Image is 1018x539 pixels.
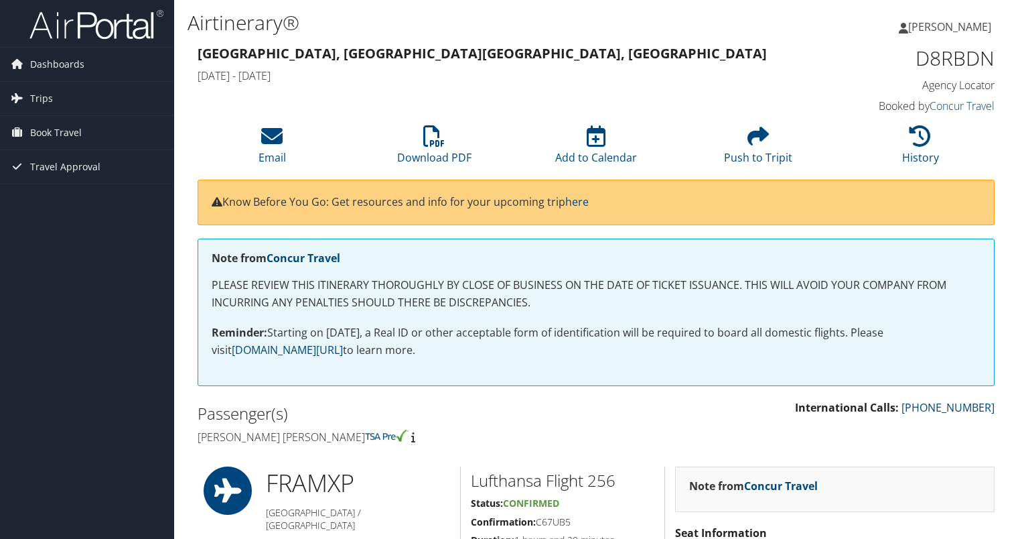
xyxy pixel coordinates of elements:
strong: Note from [689,479,818,493]
a: Concur Travel [744,479,818,493]
h1: FRA MXP [266,467,450,500]
span: Travel Approval [30,150,100,184]
strong: Note from [212,251,340,265]
a: Concur Travel [267,251,340,265]
span: Trips [30,82,53,115]
span: [PERSON_NAME] [908,19,991,34]
strong: Confirmation: [471,516,536,528]
h1: Airtinerary® [188,9,732,37]
span: Book Travel [30,116,82,149]
a: Push to Tripit [724,133,792,165]
strong: Status: [471,497,503,510]
strong: Reminder: [212,325,267,340]
h4: Booked by [810,99,995,113]
img: tsa-precheck.png [365,430,409,442]
h5: [GEOGRAPHIC_DATA] / [GEOGRAPHIC_DATA] [266,506,450,532]
span: Dashboards [30,48,84,81]
a: [DOMAIN_NAME][URL] [232,343,343,357]
a: Email [259,133,286,165]
p: Starting on [DATE], a Real ID or other acceptable form of identification will be required to boar... [212,324,980,359]
a: Download PDF [397,133,471,165]
h2: Lufthansa Flight 256 [471,469,654,492]
p: Know Before You Go: Get resources and info for your upcoming trip [212,194,980,211]
h1: D8RBDN [810,44,995,72]
h5: C67UB5 [471,516,654,529]
a: History [902,133,939,165]
span: Confirmed [503,497,559,510]
strong: [GEOGRAPHIC_DATA], [GEOGRAPHIC_DATA] [GEOGRAPHIC_DATA], [GEOGRAPHIC_DATA] [198,44,767,62]
h4: Agency Locator [810,78,995,93]
a: Add to Calendar [555,133,637,165]
h4: [PERSON_NAME] [PERSON_NAME] [198,430,586,444]
a: Concur Travel [930,99,995,113]
a: [PHONE_NUMBER] [901,400,995,415]
p: PLEASE REVIEW THIS ITINERARY THOROUGHLY BY CLOSE OF BUSINESS ON THE DATE OF TICKET ISSUANCE. THIS... [212,277,980,311]
h2: Passenger(s) [198,402,586,425]
strong: International Calls: [795,400,899,415]
img: airportal-logo.png [29,9,163,40]
a: here [565,194,589,209]
h4: [DATE] - [DATE] [198,68,790,83]
a: [PERSON_NAME] [899,7,1005,47]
